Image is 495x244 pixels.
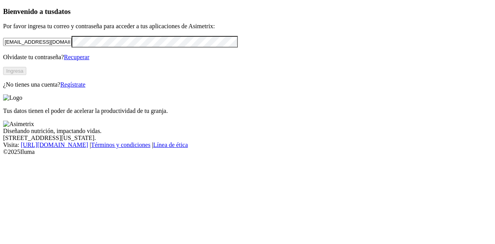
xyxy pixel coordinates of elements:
[3,148,492,155] div: © 2025 Iluma
[3,142,492,148] div: Visita : | |
[3,38,72,46] input: Tu correo
[3,94,22,101] img: Logo
[21,142,88,148] a: [URL][DOMAIN_NAME]
[3,54,492,61] p: Olvidaste tu contraseña?
[3,128,492,135] div: Diseñando nutrición, impactando vidas.
[3,107,492,114] p: Tus datos tienen el poder de acelerar la productividad de tu granja.
[3,121,34,128] img: Asimetrix
[91,142,150,148] a: Términos y condiciones
[3,23,492,30] p: Por favor ingresa tu correo y contraseña para acceder a tus aplicaciones de Asimetrix:
[3,67,26,75] button: Ingresa
[60,81,85,88] a: Regístrate
[54,7,71,15] span: datos
[3,81,492,88] p: ¿No tienes una cuenta?
[3,7,492,16] h3: Bienvenido a tus
[64,54,89,60] a: Recuperar
[153,142,188,148] a: Línea de ética
[3,135,492,142] div: [STREET_ADDRESS][US_STATE].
